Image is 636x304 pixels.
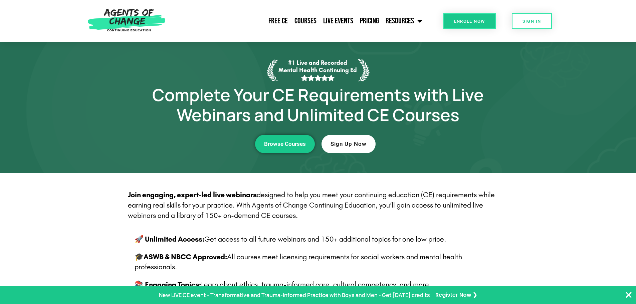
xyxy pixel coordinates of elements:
span: SIGN IN [522,19,541,23]
a: Resources [382,13,426,29]
span: Browse Courses [264,141,306,147]
span: All courses meet licensing requirements for social workers and mental health professionals. [135,253,462,272]
strong: Join engaging, expert-led live webinars [128,191,257,199]
a: Free CE [265,13,291,29]
span: Get access to all future webinars and 150+ additional topics for one low price. [204,235,446,244]
a: Live Events [320,13,357,29]
h1: Complete Your CE Requirements with Live Webinars and Unlimited CE Courses [128,85,508,125]
b: 📚 Engaging Topics: [135,280,201,289]
a: Pricing [357,13,382,29]
a: Sign Up Now [322,135,376,153]
span: Sign Up Now [331,141,367,147]
nav: Menu [169,13,426,29]
p: #1 Live and Recorded Mental Health Continuing Ed [278,59,358,81]
b: ASWB & NBCC Approved: [135,253,227,261]
button: Close Banner [625,291,633,299]
span: Enroll Now [454,19,485,23]
b: 🚀 Unlimited Access: [135,235,204,244]
p: designed to help you meet your continuing education (CE) requirements while earning real skills f... [128,190,502,221]
a: Register Now ❯ [435,290,477,300]
span: Learn about ethics, trauma-informed care, cultural competency, and more. [201,280,431,289]
strong: 🎓 [135,253,144,261]
a: Courses [291,13,320,29]
p: New LIVE CE event - Transformative and Trauma-informed Practice with Boys and Men - Get [DATE] cr... [159,290,430,300]
a: Browse Courses [255,135,315,153]
a: SIGN IN [512,13,552,29]
a: Enroll Now [443,13,496,29]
